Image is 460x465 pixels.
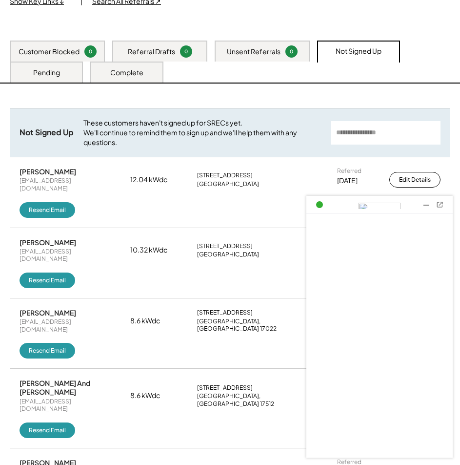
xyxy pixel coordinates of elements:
div: Referred [337,167,361,175]
div: [STREET_ADDRESS] [197,171,253,179]
div: 0 [287,48,296,55]
div: [STREET_ADDRESS] [197,309,253,317]
button: Edit Details [389,172,440,188]
div: 0 [181,48,191,55]
div: These customers haven't signed up for SRECs yet. We'll continue to remind them to sign up and we'... [83,118,321,147]
button: Resend Email [20,423,75,438]
div: Not Signed Up [20,127,74,138]
div: [PERSON_NAME] [20,238,76,247]
div: [PERSON_NAME] [20,308,76,317]
div: [EMAIL_ADDRESS][DOMAIN_NAME] [20,177,112,192]
div: [EMAIL_ADDRESS][DOMAIN_NAME] [20,398,112,413]
div: [GEOGRAPHIC_DATA], [GEOGRAPHIC_DATA] 17022 [197,317,319,333]
div: 0 [86,48,95,55]
button: Resend Email [20,273,75,288]
div: 8.6 kWdc [130,316,179,326]
div: Pending [33,68,60,78]
button: Resend Email [20,343,75,359]
div: Customer Blocked [19,47,80,57]
div: Unsent Referrals [227,47,280,57]
div: Complete [110,68,143,78]
div: 10.32 kWdc [130,245,179,255]
div: [STREET_ADDRESS] [197,242,253,250]
div: [DATE] [337,176,358,186]
div: 8.6 kWdc [130,391,179,401]
button: Resend Email [20,202,75,218]
div: [EMAIL_ADDRESS][DOMAIN_NAME] [20,248,112,263]
div: [GEOGRAPHIC_DATA] [197,251,259,258]
div: [EMAIL_ADDRESS][DOMAIN_NAME] [20,318,112,333]
div: [GEOGRAPHIC_DATA] [197,180,259,188]
div: Referral Drafts [128,47,175,57]
div: [GEOGRAPHIC_DATA], [GEOGRAPHIC_DATA] 17512 [197,392,319,407]
div: [PERSON_NAME] [20,167,76,176]
div: [PERSON_NAME] And [PERSON_NAME] [20,379,112,396]
div: Not Signed Up [336,46,381,56]
div: [STREET_ADDRESS] [197,384,253,392]
div: 12.04 kWdc [130,175,179,185]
